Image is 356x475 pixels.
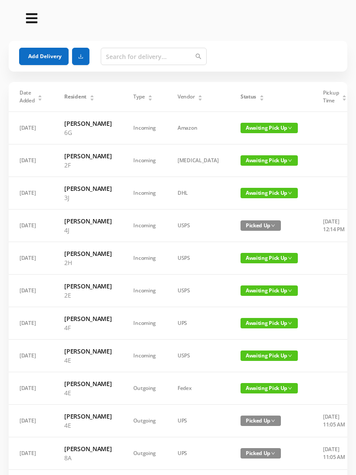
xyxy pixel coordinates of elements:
[122,210,167,242] td: Incoming
[271,419,275,423] i: icon: down
[167,405,230,437] td: UPS
[288,126,292,130] i: icon: down
[122,307,167,340] td: Incoming
[122,372,167,405] td: Outgoing
[101,48,207,65] input: Search for delivery...
[64,184,112,193] h6: [PERSON_NAME]
[64,314,112,323] h6: [PERSON_NAME]
[9,437,53,470] td: [DATE]
[89,97,94,100] i: icon: caret-down
[198,94,203,99] div: Sort
[9,275,53,307] td: [DATE]
[20,89,35,105] span: Date Added
[288,321,292,325] i: icon: down
[241,220,281,231] span: Picked Up
[64,93,86,101] span: Resident
[288,288,292,293] i: icon: down
[241,285,298,296] span: Awaiting Pick Up
[167,340,230,372] td: USPS
[64,347,112,356] h6: [PERSON_NAME]
[167,275,230,307] td: USPS
[64,128,112,137] p: 6G
[9,144,53,177] td: [DATE]
[259,94,264,96] i: icon: caret-up
[167,372,230,405] td: Fedex
[167,144,230,177] td: [MEDICAL_DATA]
[288,354,292,358] i: icon: down
[64,379,112,388] h6: [PERSON_NAME]
[9,340,53,372] td: [DATE]
[198,97,203,100] i: icon: caret-down
[148,94,153,96] i: icon: caret-up
[178,93,194,101] span: Vendor
[64,151,112,161] h6: [PERSON_NAME]
[64,226,112,235] p: 4J
[64,323,112,332] p: 4F
[122,275,167,307] td: Incoming
[133,93,145,101] span: Type
[64,453,112,462] p: 8A
[19,48,69,65] button: Add Delivery
[122,437,167,470] td: Outgoing
[167,437,230,470] td: UPS
[9,177,53,210] td: [DATE]
[167,307,230,340] td: UPS
[64,216,112,226] h6: [PERSON_NAME]
[288,158,292,163] i: icon: down
[37,94,43,99] div: Sort
[167,242,230,275] td: USPS
[64,444,112,453] h6: [PERSON_NAME]
[198,94,203,96] i: icon: caret-up
[167,177,230,210] td: DHL
[9,112,53,144] td: [DATE]
[9,405,53,437] td: [DATE]
[271,451,275,455] i: icon: down
[241,318,298,328] span: Awaiting Pick Up
[288,256,292,260] i: icon: down
[89,94,94,96] i: icon: caret-up
[259,94,264,99] div: Sort
[148,97,153,100] i: icon: caret-down
[72,48,89,65] button: icon: download
[64,258,112,267] p: 2H
[64,193,112,202] p: 3J
[259,97,264,100] i: icon: caret-down
[38,94,43,96] i: icon: caret-up
[241,383,298,393] span: Awaiting Pick Up
[122,177,167,210] td: Incoming
[241,253,298,263] span: Awaiting Pick Up
[122,340,167,372] td: Incoming
[38,97,43,100] i: icon: caret-down
[122,144,167,177] td: Incoming
[148,94,153,99] div: Sort
[9,210,53,242] td: [DATE]
[241,93,256,101] span: Status
[241,123,298,133] span: Awaiting Pick Up
[89,94,95,99] div: Sort
[64,388,112,397] p: 4E
[122,242,167,275] td: Incoming
[288,386,292,390] i: icon: down
[241,351,298,361] span: Awaiting Pick Up
[122,405,167,437] td: Outgoing
[64,291,112,300] p: 2E
[241,188,298,198] span: Awaiting Pick Up
[241,448,281,459] span: Picked Up
[342,94,347,96] i: icon: caret-up
[9,242,53,275] td: [DATE]
[167,210,230,242] td: USPS
[342,97,347,100] i: icon: caret-down
[64,356,112,365] p: 4E
[64,412,112,421] h6: [PERSON_NAME]
[122,112,167,144] td: Incoming
[9,372,53,405] td: [DATE]
[195,53,201,59] i: icon: search
[64,119,112,128] h6: [PERSON_NAME]
[64,249,112,258] h6: [PERSON_NAME]
[323,89,339,105] span: Pickup Time
[9,307,53,340] td: [DATE]
[64,161,112,170] p: 2F
[241,155,298,166] span: Awaiting Pick Up
[342,94,347,99] div: Sort
[64,282,112,291] h6: [PERSON_NAME]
